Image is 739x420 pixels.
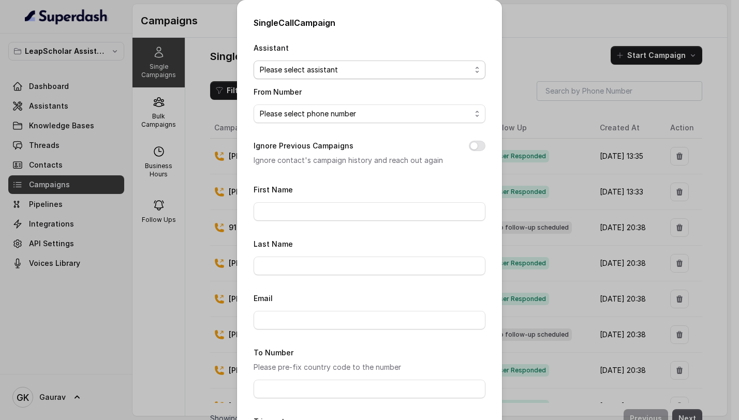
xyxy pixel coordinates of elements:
[254,87,302,96] label: From Number
[254,348,293,357] label: To Number
[254,154,452,167] p: Ignore contact's campaign history and reach out again
[254,140,353,152] label: Ignore Previous Campaigns
[254,361,485,373] p: Please pre-fix country code to the number
[254,17,485,29] h2: Single Call Campaign
[254,239,293,248] label: Last Name
[254,185,293,194] label: First Name
[254,43,289,52] label: Assistant
[254,294,273,303] label: Email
